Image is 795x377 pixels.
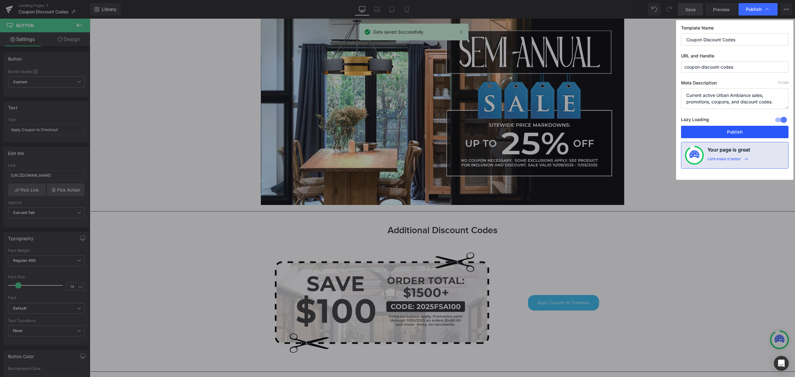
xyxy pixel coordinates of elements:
img: onboarding-status.svg [689,150,699,160]
textarea: Current active Urban Ambiance sales, promotions, coupons, and discount codes. [681,88,788,109]
label: Template Name [681,25,788,33]
span: Apply Coupon to Checkout [448,281,500,287]
label: Lazy Loading [681,116,709,126]
strong: Additional Discount Codes [298,207,408,216]
span: Publish [746,7,761,12]
div: Open Intercom Messenger [774,356,789,371]
a: Apply Coupon to Checkout [438,276,509,292]
span: 77 [778,81,782,84]
h4: Your page is great [707,146,750,157]
span: /320 [778,81,788,84]
label: URL and Handle [681,53,788,61]
button: Publish [681,126,788,138]
label: Meta Description [681,80,788,88]
div: Let’s make it better [707,157,741,165]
